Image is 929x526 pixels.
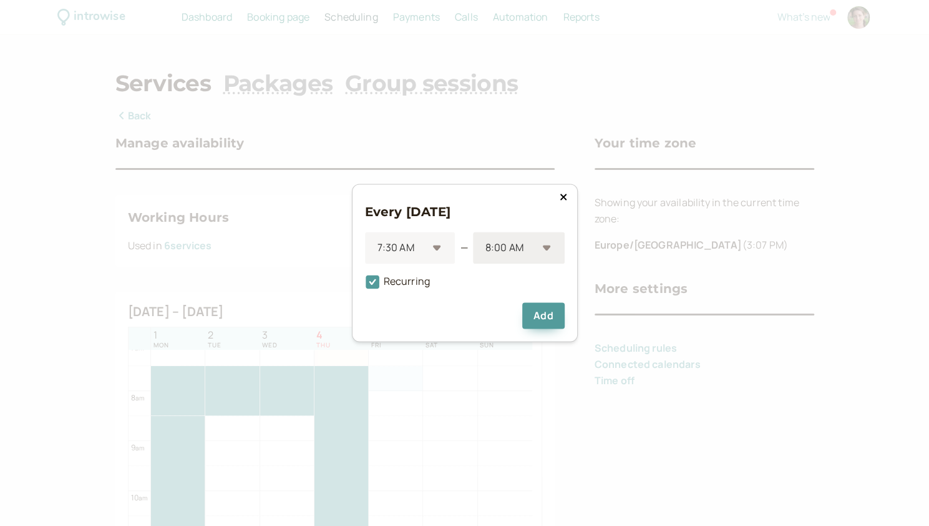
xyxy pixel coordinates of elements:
[460,240,467,256] div: —
[867,466,929,526] iframe: Chat Widget
[365,202,565,222] h3: Every [DATE]
[522,303,564,329] button: Add
[365,275,430,289] span: Recurring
